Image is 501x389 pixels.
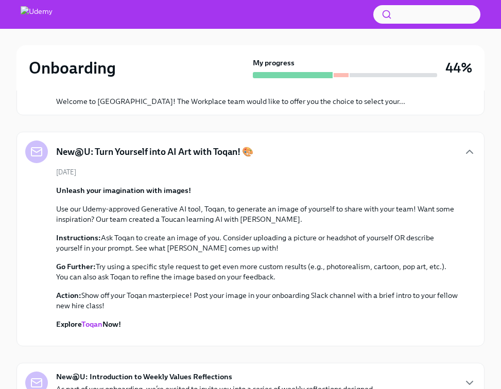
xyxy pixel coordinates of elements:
strong: My progress [253,58,295,68]
h2: Onboarding [29,58,116,78]
p: Use our Udemy-approved Generative AI tool, Toqan, to generate an image of yourself to share with ... [56,204,459,224]
a: Toqan [81,320,102,329]
p: Try using a specific style request to get even more custom results (e.g., photorealism, cartoon, ... [56,261,459,282]
p: Welcome to [GEOGRAPHIC_DATA]! The Workplace team would like to offer you the choice to select you... [56,96,405,107]
strong: New@U: Introduction to Weekly Values Reflections [56,372,232,382]
strong: Unleash your imagination with images! [56,186,191,195]
p: Show off your Toqan masterpiece! Post your image in your onboarding Slack channel with a brief in... [56,290,459,311]
h3: 44% [445,59,472,77]
p: Ask Toqan to create an image of you. Consider uploading a picture or headshot of yourself OR desc... [56,233,459,253]
span: [DATE] [56,167,76,177]
strong: Go Further: [56,262,96,271]
img: Udemy [21,6,53,23]
strong: Explore Now! [56,320,121,329]
strong: Instructions: [56,233,101,242]
strong: Action: [56,291,81,300]
h5: New@U: Turn Yourself into AI Art with Toqan! 🎨 [56,146,253,158]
